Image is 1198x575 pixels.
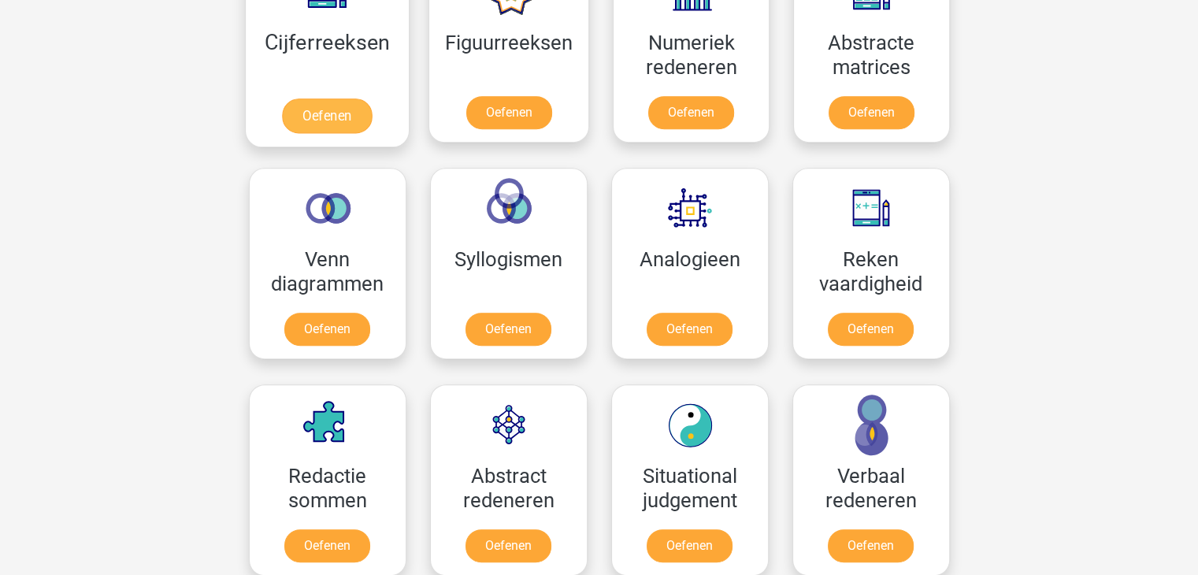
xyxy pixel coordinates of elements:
[647,529,733,562] a: Oefenen
[828,529,914,562] a: Oefenen
[828,313,914,346] a: Oefenen
[829,96,914,129] a: Oefenen
[284,313,370,346] a: Oefenen
[465,313,551,346] a: Oefenen
[465,529,551,562] a: Oefenen
[466,96,552,129] a: Oefenen
[284,529,370,562] a: Oefenen
[647,313,733,346] a: Oefenen
[282,98,372,133] a: Oefenen
[648,96,734,129] a: Oefenen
